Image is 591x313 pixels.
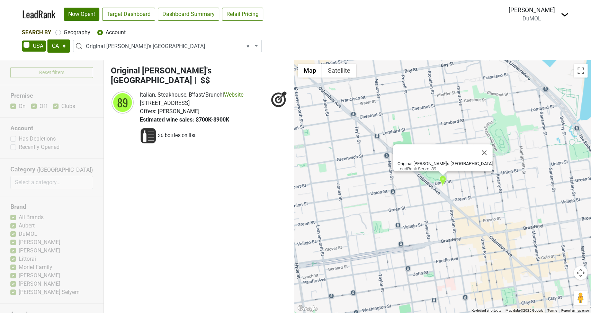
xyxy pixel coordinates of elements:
a: LeadRank [22,7,55,21]
span: Search By [22,29,51,36]
div: 89 [112,92,133,113]
span: [PERSON_NAME] [158,108,199,115]
a: Website [224,91,243,98]
a: Dashboard Summary [158,8,219,21]
span: Italian, Steakhouse, B'fast/Brunch [140,91,223,98]
button: Keyboard shortcuts [472,308,501,313]
div: LeadRank Score: 89 [397,161,492,171]
button: Drag Pegman onto the map to open Street View [574,291,588,305]
span: DuMOL [522,15,541,22]
button: Show satellite imagery [322,64,356,78]
a: Terms (opens in new tab) [547,308,557,312]
span: Original [PERSON_NAME]'s [GEOGRAPHIC_DATA] [111,66,212,86]
img: Dropdown Menu [561,10,569,19]
span: [STREET_ADDRESS] [140,100,190,106]
label: Account [106,28,126,37]
button: Close [476,144,492,161]
a: Now Open! [64,8,99,21]
span: 36 bottles on list [158,132,196,139]
button: Toggle fullscreen view [574,64,588,78]
div: | [140,91,243,99]
span: | $$ [194,75,210,85]
span: Estimated wine sales: $700K-$900K [140,116,229,123]
button: Show street map [298,64,322,78]
img: Wine List [140,127,156,144]
a: Open this area in Google Maps (opens a new window) [296,304,319,313]
div: Original Joe's North Beach [439,175,446,187]
a: Report a map error [561,308,589,312]
a: Retail Pricing [222,8,263,21]
a: Target Dashboard [102,8,155,21]
span: Remove all items [247,42,250,51]
img: Google [296,304,319,313]
span: Original Joe's North Beach [73,40,262,52]
span: Offers: [140,108,156,115]
div: [PERSON_NAME] [509,6,555,15]
button: Map camera controls [574,266,588,280]
span: Original Joe's North Beach [86,42,253,51]
b: Original [PERSON_NAME]'s [GEOGRAPHIC_DATA] [397,161,492,166]
span: Map data ©2025 Google [505,308,543,312]
label: Geography [64,28,90,37]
